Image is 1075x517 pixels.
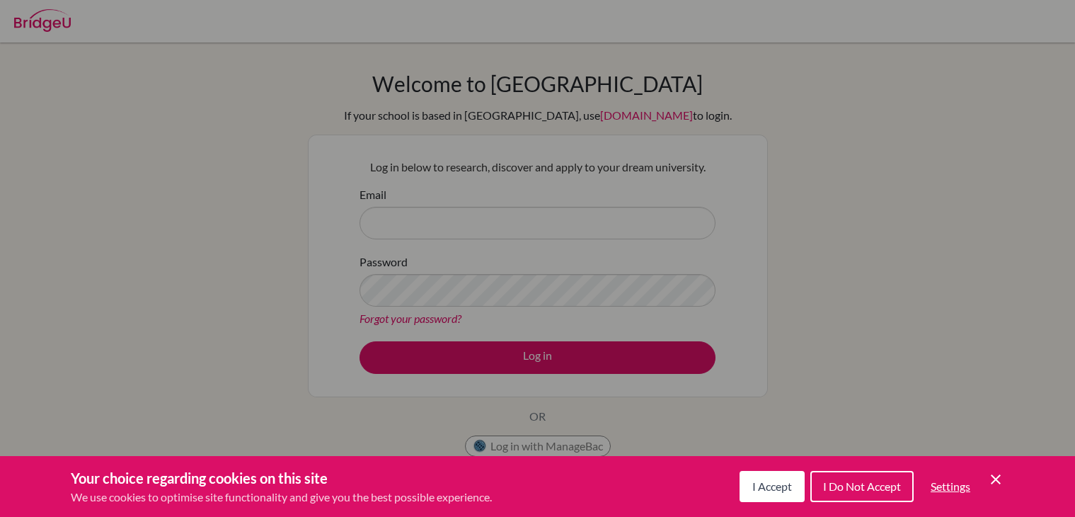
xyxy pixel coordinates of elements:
[810,471,914,502] button: I Do Not Accept
[931,479,970,493] span: Settings
[740,471,805,502] button: I Accept
[919,472,982,501] button: Settings
[71,467,492,489] h3: Your choice regarding cookies on this site
[823,479,901,493] span: I Do Not Accept
[987,471,1004,488] button: Save and close
[752,479,792,493] span: I Accept
[71,489,492,506] p: We use cookies to optimise site functionality and give you the best possible experience.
